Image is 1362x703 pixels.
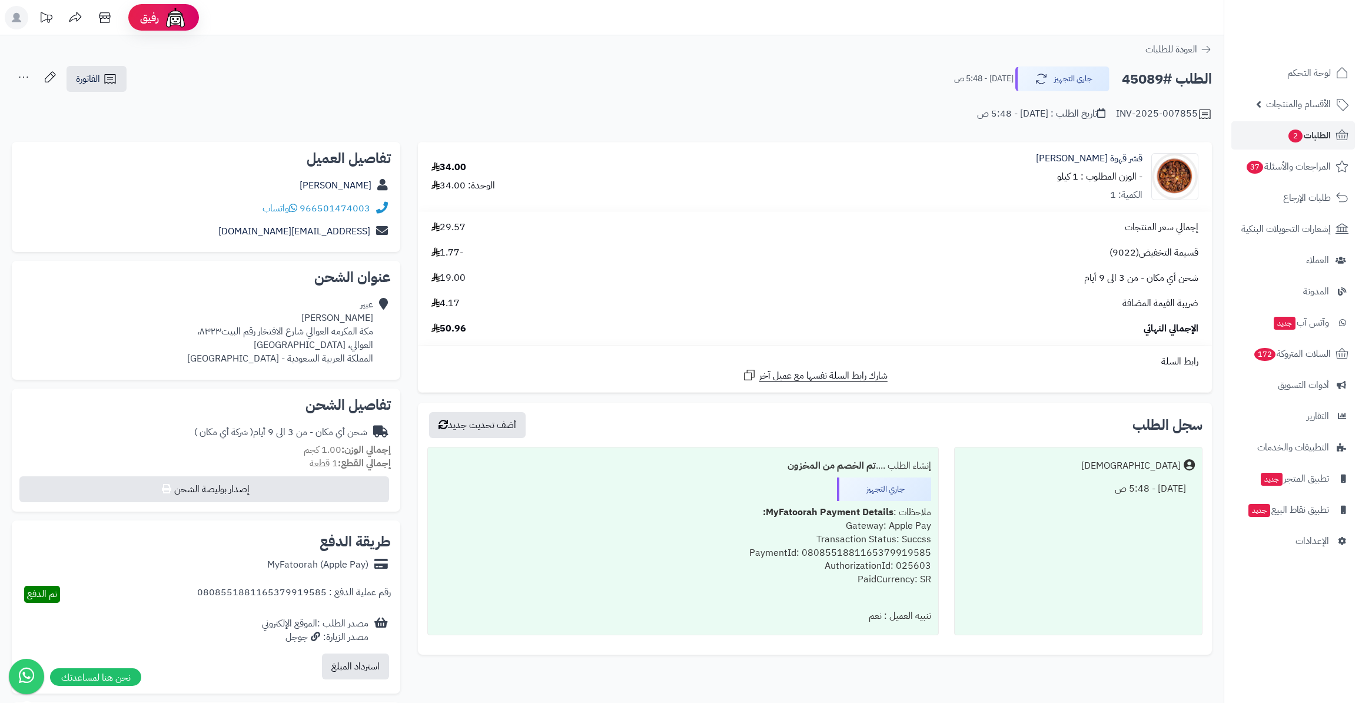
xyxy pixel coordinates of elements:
span: العودة للطلبات [1145,42,1197,57]
span: أدوات التسويق [1278,377,1329,393]
a: الطلبات2 [1231,121,1355,150]
div: جاري التجهيز [837,477,931,501]
a: تحديثات المنصة [31,6,61,32]
div: 34.00 [431,161,466,174]
div: رقم عملية الدفع : 0808551881165379919585 [197,586,391,603]
div: إنشاء الطلب .... [435,455,931,477]
span: الطلبات [1287,127,1331,144]
h2: الطلب #45089 [1122,67,1212,91]
a: العودة للطلبات [1145,42,1212,57]
span: جديد [1248,504,1270,517]
div: مصدر الطلب :الموقع الإلكتروني [262,617,368,644]
span: جديد [1261,473,1283,486]
a: قشر قهوة [PERSON_NAME] [1036,152,1142,165]
div: الكمية: 1 [1110,188,1142,202]
a: التطبيقات والخدمات [1231,433,1355,462]
h2: تفاصيل العميل [21,151,391,165]
div: [DEMOGRAPHIC_DATA] [1081,459,1181,473]
b: MyFatoorah Payment Details: [763,505,893,519]
a: وآتس آبجديد [1231,309,1355,337]
span: الأقسام والمنتجات [1266,96,1331,112]
span: العملاء [1306,252,1329,268]
span: قسيمة التخفيض(9022) [1109,246,1198,260]
span: تم الدفع [27,587,57,601]
b: تم الخصم من المخزون [788,459,876,473]
a: [EMAIL_ADDRESS][DOMAIN_NAME] [218,224,370,238]
img: ai-face.png [164,6,187,29]
span: 37 [1246,160,1263,174]
a: أدوات التسويق [1231,371,1355,399]
span: السلات المتروكة [1253,346,1331,362]
span: جديد [1274,317,1295,330]
h2: تفاصيل الشحن [21,398,391,412]
div: شحن أي مكان - من 3 الى 9 أيام [194,426,367,439]
div: تاريخ الطلب : [DATE] - 5:48 ص [977,107,1105,121]
span: الإجمالي النهائي [1144,322,1198,336]
div: عبير [PERSON_NAME] مكة المكرمه العوالي شارع الافتخار رقم البيت٨٣٢٣، العوالي، [GEOGRAPHIC_DATA] ال... [187,298,373,365]
strong: إجمالي الوزن: [341,443,391,457]
span: شحن أي مكان - من 3 الى 9 أيام [1084,271,1198,285]
a: العملاء [1231,246,1355,274]
h2: طريقة الدفع [320,535,391,549]
span: 2 [1288,129,1303,142]
a: الفاتورة [67,66,127,92]
a: [PERSON_NAME] [300,178,371,193]
span: 4.17 [431,297,460,310]
button: إصدار بوليصة الشحن [19,476,389,502]
small: - الوزن المطلوب : 1 كيلو [1057,170,1142,184]
a: لوحة التحكم [1231,59,1355,87]
span: المدونة [1303,283,1329,300]
span: 50.96 [431,322,466,336]
div: MyFatoorah (Apple Pay) [267,558,368,572]
button: جاري التجهيز [1015,67,1109,91]
a: شارك رابط السلة نفسها مع عميل آخر [742,368,888,383]
a: 966501474003 [300,201,370,215]
div: تنبيه العميل : نعم [435,605,931,628]
span: تطبيق المتجر [1260,470,1329,487]
a: السلات المتروكة172 [1231,340,1355,368]
span: 29.57 [431,221,466,234]
span: الإعدادات [1295,533,1329,549]
span: التطبيقات والخدمات [1257,439,1329,456]
span: شارك رابط السلة نفسها مع عميل آخر [759,369,888,383]
a: واتساب [263,201,297,215]
span: 172 [1254,347,1276,361]
span: -1.77 [431,246,463,260]
span: إشعارات التحويلات البنكية [1241,221,1331,237]
a: طلبات الإرجاع [1231,184,1355,212]
a: تطبيق المتجرجديد [1231,465,1355,493]
a: إشعارات التحويلات البنكية [1231,215,1355,243]
small: 1.00 كجم [304,443,391,457]
small: [DATE] - 5:48 ص [954,73,1014,85]
span: ( شركة أي مكان ) [194,425,253,439]
div: مصدر الزيارة: جوجل [262,631,368,644]
h2: عنوان الشحن [21,270,391,284]
a: المدونة [1231,277,1355,306]
button: أضف تحديث جديد [429,412,526,438]
span: رفيق [140,11,159,25]
small: 1 قطعة [310,456,391,470]
div: [DATE] - 5:48 ص [962,477,1195,500]
div: الوحدة: 34.00 [431,179,495,193]
span: طلبات الإرجاع [1283,190,1331,206]
span: 19.00 [431,271,466,285]
div: رابط السلة [423,355,1207,369]
button: استرداد المبلغ [322,654,389,679]
img: 1645466661-Coffee%20Husks-90x90.jpg [1152,153,1198,200]
a: الإعدادات [1231,527,1355,555]
div: INV-2025-007855 [1116,107,1212,121]
strong: إجمالي القطع: [338,456,391,470]
div: ملاحظات : Gateway: Apple Pay Transaction Status: Succss PaymentId: 0808551881165379919585 Authori... [435,501,931,605]
span: إجمالي سعر المنتجات [1125,221,1198,234]
img: logo-2.png [1282,24,1351,48]
h3: سجل الطلب [1132,418,1202,432]
span: تطبيق نقاط البيع [1247,502,1329,518]
span: الفاتورة [76,72,100,86]
span: وآتس آب [1273,314,1329,331]
a: تطبيق نقاط البيعجديد [1231,496,1355,524]
a: المراجعات والأسئلة37 [1231,152,1355,181]
a: التقارير [1231,402,1355,430]
span: التقارير [1307,408,1329,425]
span: المراجعات والأسئلة [1245,158,1331,175]
span: ضريبة القيمة المضافة [1122,297,1198,310]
